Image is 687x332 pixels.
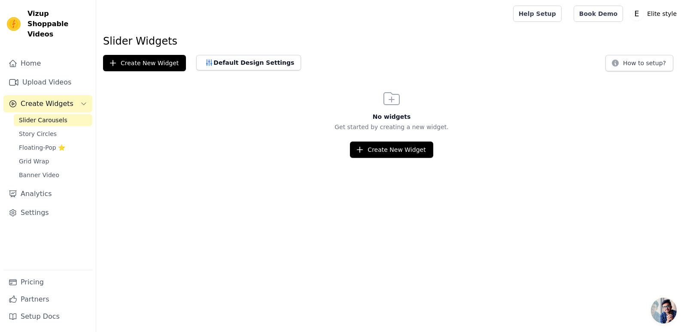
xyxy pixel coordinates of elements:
[14,142,92,154] a: Floating-Pop ⭐
[3,291,92,308] a: Partners
[196,55,301,70] button: Default Design Settings
[19,157,49,166] span: Grid Wrap
[605,61,673,69] a: How to setup?
[14,155,92,167] a: Grid Wrap
[635,9,639,18] text: E
[3,204,92,221] a: Settings
[27,9,89,39] span: Vizup Shoppable Videos
[3,74,92,91] a: Upload Videos
[19,130,57,138] span: Story Circles
[3,55,92,72] a: Home
[96,112,687,121] h3: No widgets
[513,6,562,22] a: Help Setup
[21,99,73,109] span: Create Widgets
[630,6,680,21] button: E Elite style
[19,143,65,152] span: Floating-Pop ⭐
[574,6,623,22] a: Book Demo
[103,55,186,71] button: Create New Widget
[19,171,59,179] span: Banner Video
[3,185,92,202] a: Analytics
[3,274,92,291] a: Pricing
[14,169,92,181] a: Banner Video
[350,142,433,158] button: Create New Widget
[605,55,673,71] button: How to setup?
[14,128,92,140] a: Story Circles
[19,116,67,124] span: Slider Carousels
[3,95,92,112] button: Create Widgets
[96,123,687,131] p: Get started by creating a new widget.
[3,308,92,325] a: Setup Docs
[103,34,680,48] h1: Slider Widgets
[644,6,680,21] p: Elite style
[651,298,677,323] a: Open chat
[7,17,21,31] img: Vizup
[14,114,92,126] a: Slider Carousels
